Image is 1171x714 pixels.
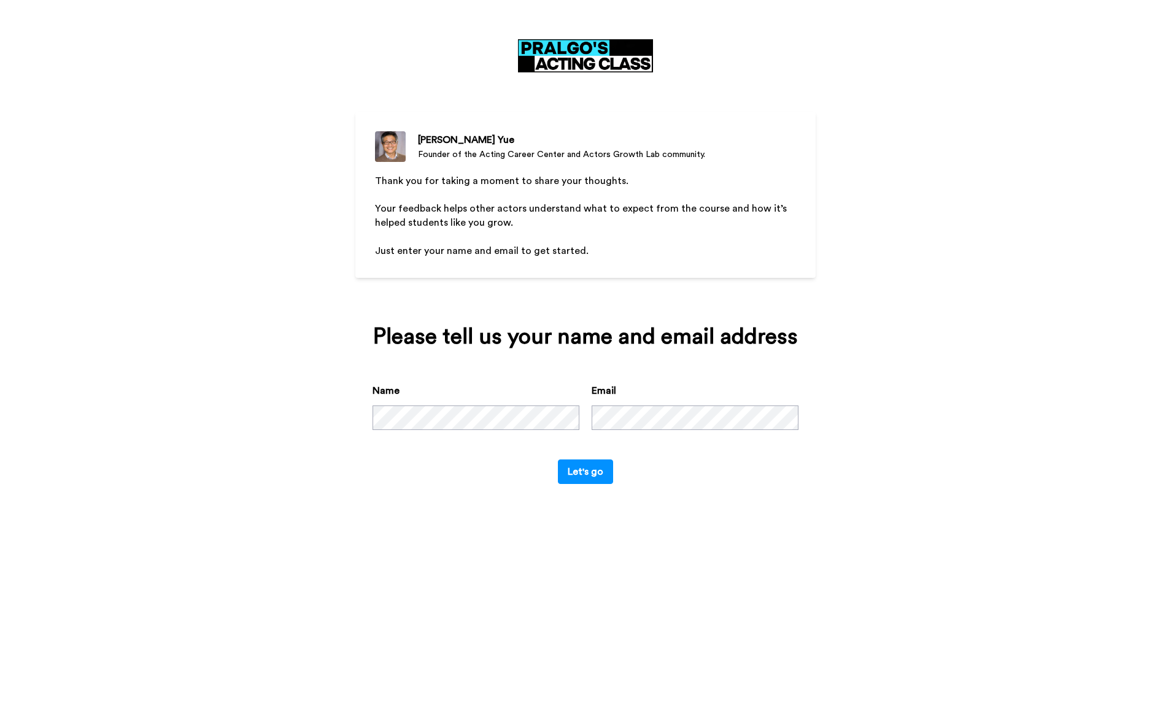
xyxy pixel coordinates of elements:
[375,176,628,186] span: Thank you for taking a moment to share your thoughts.
[375,204,789,228] span: Your feedback helps other actors understand what to expect from the course and how it’s helped st...
[418,148,705,161] div: Founder of the Acting Career Center and Actors Growth Lab community.
[592,383,616,398] label: Email
[373,324,798,349] div: Please tell us your name and email address
[375,246,589,256] span: Just enter your name and email to get started.
[375,131,406,162] img: Founder of the Acting Career Center and Actors Growth Lab community.
[518,39,653,72] img: https://cdn.bonjoro.com/media/7ba72894-8451-4c18-a5e3-a2fe317beb99/749030d2-13ee-482c-9546-e953e8...
[373,383,400,398] label: Name
[418,132,705,147] div: [PERSON_NAME] Yue
[558,459,613,484] button: Let's go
